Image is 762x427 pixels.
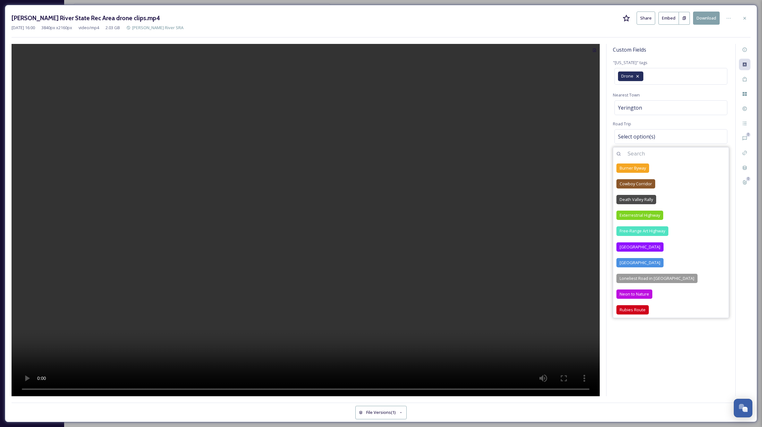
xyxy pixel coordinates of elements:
[620,181,652,187] span: Cowboy Corridor
[620,291,649,297] span: Neon to Nature
[620,307,646,313] span: Rubies Route
[12,13,160,23] h3: [PERSON_NAME] River State Rec Area drone clips.mp4
[355,406,407,419] button: File Versions(1)
[620,212,660,218] span: Exterrestrial Highway
[620,197,653,203] span: Death Valley Rally
[637,12,655,25] button: Share
[746,177,750,181] div: 0
[620,165,646,171] span: Burner Byway
[132,25,183,30] span: [PERSON_NAME] River SRA
[620,244,660,250] span: [GEOGRAPHIC_DATA]
[621,73,633,79] span: Drone
[620,228,665,234] span: Free-Range Art Highway
[613,46,646,54] span: Custom Fields
[613,121,631,127] span: Road Trip
[693,12,720,25] button: Download
[620,275,694,281] span: Loneliest Road in [GEOGRAPHIC_DATA]
[618,133,655,140] span: Select option(s)
[746,132,750,137] div: 0
[658,12,679,25] button: Embed
[41,25,72,31] span: 3840 px x 2160 px
[106,25,120,31] span: 2.03 GB
[79,25,99,31] span: video/mp4
[618,104,642,112] span: Yerington
[12,25,35,31] span: [DATE] 16:00
[624,147,729,161] input: Search
[620,260,660,266] span: [GEOGRAPHIC_DATA]
[734,399,752,417] button: Open Chat
[613,92,640,98] span: Nearest Town
[613,60,648,65] span: "[US_STATE]" tags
